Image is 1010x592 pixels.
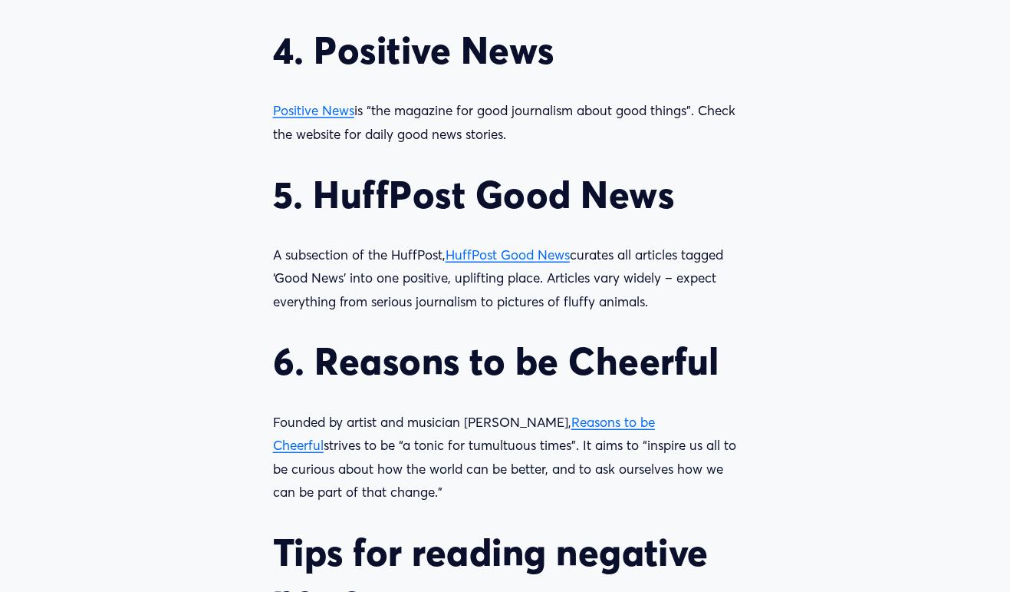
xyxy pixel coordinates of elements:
[273,411,738,504] p: Founded by artist and musician [PERSON_NAME], strives to be “a tonic for tumultuous times”. It ai...
[273,28,738,73] h2: 4. Positive News
[273,339,738,384] h2: 6. Reasons to be Cheerful
[273,243,738,314] p: A subsection of the HuffPost, curates all articles tagged ‘Good News’ into one positive, upliftin...
[273,99,738,146] p: is “the magazine for good journalism about good things”. Check the website for daily good news st...
[273,102,354,118] a: Positive News
[273,173,738,217] h2: 5. HuffPost Good News
[446,246,570,263] a: HuffPost Good News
